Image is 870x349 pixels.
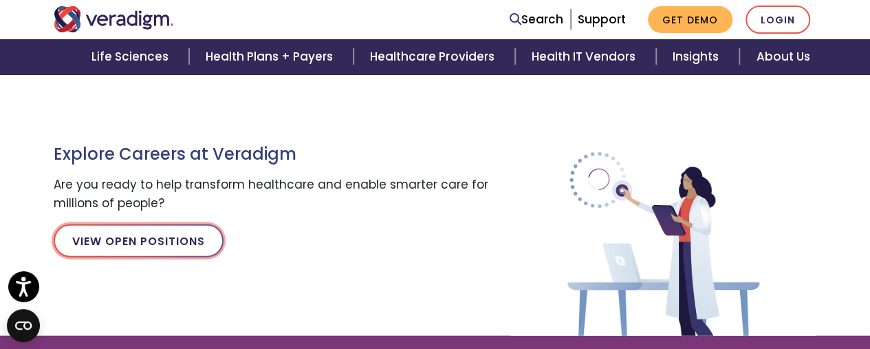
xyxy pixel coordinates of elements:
[656,39,739,74] a: Insights
[75,39,189,74] a: Life Sciences
[515,39,656,74] a: Health IT Vendors
[54,176,490,213] p: Are you ready to help transform healthcare and enable smarter care for millions of people?
[189,39,354,74] a: Health Plans + Payers
[54,224,224,257] a: View Open Positions
[7,309,40,342] button: Open CMP widget
[54,145,490,165] h3: Explore Careers at Veradigm
[354,39,514,74] a: Healthcare Providers
[746,6,810,34] a: Login
[510,10,563,29] a: Search
[739,39,826,74] a: About Us
[578,11,626,28] a: Support
[648,6,732,33] a: Get Demo
[54,6,174,32] img: Veradigm logo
